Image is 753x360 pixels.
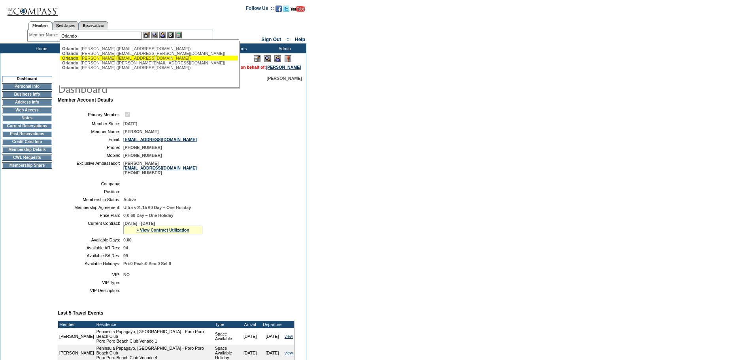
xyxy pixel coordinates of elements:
[123,153,162,158] span: [PHONE_NUMBER]
[264,55,271,62] img: View Mode
[246,5,274,14] td: Follow Us ::
[61,145,120,150] td: Phone:
[95,328,214,345] td: Peninsula Papagayo, [GEOGRAPHIC_DATA] - Poro Poro Beach Club Poro Poro Beach Club Venado 1
[61,153,120,158] td: Mobile:
[2,155,52,161] td: CWL Requests
[283,8,289,13] a: Follow us on Twitter
[61,205,120,210] td: Membership Agreement:
[62,46,78,51] span: Orlando
[28,21,53,30] a: Members
[95,321,214,328] td: Residence
[283,6,289,12] img: Follow us on Twitter
[287,37,290,42] span: ::
[123,197,136,202] span: Active
[62,65,236,70] div: , [PERSON_NAME] ([EMAIL_ADDRESS][DOMAIN_NAME])
[62,56,78,60] span: Orlando
[267,76,302,81] span: [PERSON_NAME]
[285,55,291,62] img: Log Concern/Member Elevation
[62,65,78,70] span: Orlando
[62,51,78,56] span: Orlando
[61,280,120,285] td: VIP Type:
[62,60,78,65] span: Orlando
[266,65,301,70] a: [PERSON_NAME]
[291,8,305,13] a: Subscribe to our YouTube Channel
[2,83,52,90] td: Personal Info
[123,272,130,277] span: NO
[61,111,120,118] td: Primary Member:
[58,97,113,103] b: Member Account Details
[61,197,120,202] td: Membership Status:
[123,237,132,242] span: 0.00
[261,37,281,42] a: Sign Out
[276,6,282,12] img: Become our fan on Facebook
[167,32,174,38] img: Reservations
[214,321,239,328] td: Type
[2,162,52,169] td: Membership Share
[62,56,236,60] div: , [PERSON_NAME] ([EMAIL_ADDRESS][DOMAIN_NAME])
[239,321,261,328] td: Arrival
[58,328,95,345] td: [PERSON_NAME]
[136,228,189,232] a: » View Contract Utilization
[123,261,171,266] span: Pri:0 Peak:0 Sec:0 Sel:0
[261,43,306,53] td: Admin
[2,147,52,153] td: Membership Details
[62,46,236,51] div: , [PERSON_NAME] ([EMAIL_ADDRESS][DOMAIN_NAME])
[61,261,120,266] td: Available Holidays:
[239,328,261,345] td: [DATE]
[254,55,260,62] img: Edit Mode
[123,213,174,218] span: 0-0 60 Day – One Holiday
[285,351,293,355] a: view
[61,288,120,293] td: VIP Description:
[123,145,162,150] span: [PHONE_NUMBER]
[61,121,120,126] td: Member Since:
[29,32,60,38] div: Member Name:
[61,137,120,142] td: Email:
[261,328,283,345] td: [DATE]
[61,237,120,242] td: Available Days:
[62,51,236,56] div: , [PERSON_NAME] ([EMAIL_ADDRESS][PERSON_NAME][DOMAIN_NAME])
[61,221,120,234] td: Current Contract:
[61,245,120,250] td: Available AR Res:
[159,32,166,38] img: Impersonate
[61,161,120,175] td: Exclusive Ambassador:
[58,321,95,328] td: Member
[61,181,120,186] td: Company:
[123,253,128,258] span: 99
[2,115,52,121] td: Notes
[52,21,79,30] a: Residences
[2,76,52,82] td: Dashboard
[61,272,120,277] td: VIP:
[79,21,108,30] a: Reservations
[261,321,283,328] td: Departure
[2,131,52,137] td: Past Reservations
[123,121,137,126] span: [DATE]
[151,32,158,38] img: View
[2,91,52,98] td: Business Info
[2,139,52,145] td: Credit Card Info
[61,189,120,194] td: Position:
[61,213,120,218] td: Price Plan:
[123,166,197,170] a: [EMAIL_ADDRESS][DOMAIN_NAME]
[291,6,305,12] img: Subscribe to our YouTube Channel
[61,129,120,134] td: Member Name:
[211,65,301,70] span: You are acting on behalf of:
[214,328,239,345] td: Space Available
[2,99,52,106] td: Address Info
[123,137,197,142] a: [EMAIL_ADDRESS][DOMAIN_NAME]
[276,8,282,13] a: Become our fan on Facebook
[2,123,52,129] td: Current Reservations
[57,81,215,96] img: pgTtlDashboard.gif
[285,334,293,339] a: view
[143,32,150,38] img: b_edit.gif
[62,60,236,65] div: , [PERSON_NAME] ([PERSON_NAME][EMAIL_ADDRESS][DOMAIN_NAME])
[61,253,120,258] td: Available SA Res:
[123,129,159,134] span: [PERSON_NAME]
[175,32,182,38] img: b_calculator.gif
[18,43,63,53] td: Home
[58,310,103,316] b: Last 5 Travel Events
[274,55,281,62] img: Impersonate
[123,245,128,250] span: 94
[123,161,197,175] span: [PERSON_NAME] [PHONE_NUMBER]
[123,221,155,226] span: [DATE] - [DATE]
[123,205,191,210] span: Ultra v01.15 60 Day – One Holiday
